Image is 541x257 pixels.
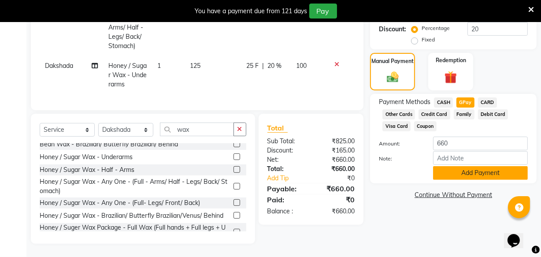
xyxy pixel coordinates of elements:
span: CASH [434,97,453,108]
input: Amount [433,137,528,150]
label: Amount: [372,140,426,148]
span: Total [267,123,288,133]
input: Search or Scan [160,123,234,136]
img: _gift.svg [441,70,461,85]
div: Bean Wax - Brazilian/ Butterfly Brazilian/ Behind [40,140,178,149]
span: Dakshada [45,62,73,70]
label: Fixed [422,36,435,44]
label: Redemption [436,56,466,64]
div: Sub Total: [261,137,311,146]
div: Paid: [261,194,311,205]
input: Add Note [433,151,528,165]
div: Honey / Sugar Wax - Half - Arms [40,165,134,175]
label: Percentage [422,24,450,32]
span: 1 [157,62,161,70]
iframe: chat widget [504,222,532,248]
span: Coupon [414,121,437,131]
div: ₹825.00 [311,137,361,146]
a: Continue Without Payment [372,190,535,200]
span: CARD [478,97,497,108]
div: Honey / Sugar Wax - Any One - (Full- Legs/ Front/ Back) [40,198,200,208]
div: Total: [261,164,311,174]
div: ₹660.00 [311,164,361,174]
div: Discount: [261,146,311,155]
button: Pay [309,4,337,19]
div: Honey / Sugar Wax - Any One - (Full - Arms/ Half - Legs/ Back/ Stomach) [40,177,230,196]
img: _cash.svg [383,71,402,84]
span: Other Cards [382,109,415,119]
label: Note: [372,155,426,163]
div: Honey / Suger Wax Package - Full Wax (Full hands + Full legs + UA) [40,223,230,242]
span: GPay [456,97,474,108]
div: ₹0 [311,194,361,205]
span: 20 % [267,61,282,71]
div: Payable: [261,183,311,194]
div: Balance : [261,207,311,216]
span: Payment Methods [379,97,430,107]
span: Honey / Sugar Wax - Underarms [108,62,147,88]
span: 125 [190,62,200,70]
span: Debit Card [478,109,508,119]
div: Honey / Sugar Wax - Brazilian/ Butterfly Brazilian/Venus/ Behind [40,211,223,220]
span: Visa Card [382,121,411,131]
button: Add Payment [433,166,528,180]
div: Net: [261,155,311,164]
a: Add Tip [261,174,319,183]
div: Honey / Sugar Wax - Underarms [40,153,133,162]
div: ₹660.00 [311,155,361,164]
label: Manual Payment [371,57,414,65]
div: ₹0 [319,174,361,183]
div: You have a payment due from 121 days [195,7,308,16]
span: Credit Card [419,109,450,119]
div: ₹660.00 [311,207,361,216]
span: 100 [296,62,307,70]
span: | [262,61,264,71]
div: ₹660.00 [311,183,361,194]
span: Family [454,109,474,119]
span: 25 F [246,61,259,71]
div: Discount: [379,25,406,34]
div: ₹165.00 [311,146,361,155]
